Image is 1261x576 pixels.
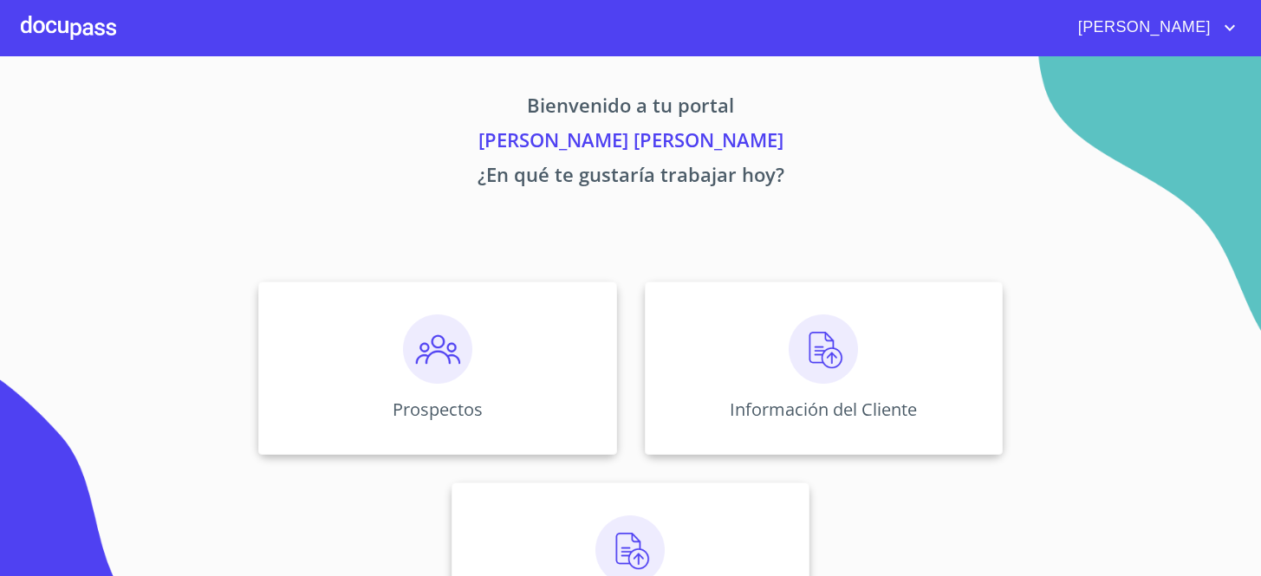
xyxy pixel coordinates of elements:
[1065,14,1219,42] span: [PERSON_NAME]
[97,91,1165,126] p: Bienvenido a tu portal
[97,160,1165,195] p: ¿En qué te gustaría trabajar hoy?
[1065,14,1240,42] button: account of current user
[403,314,472,384] img: prospectos.png
[97,126,1165,160] p: [PERSON_NAME] [PERSON_NAME]
[789,314,858,384] img: carga.png
[730,398,917,421] p: Información del Cliente
[393,398,483,421] p: Prospectos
